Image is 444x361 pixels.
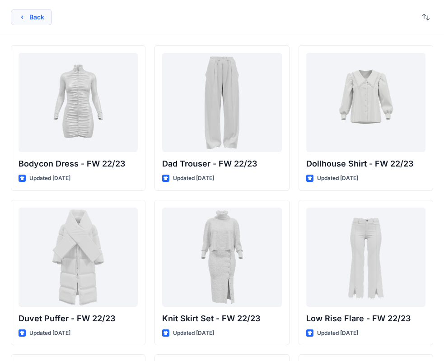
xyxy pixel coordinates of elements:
a: Bodycon Dress - FW 22/23 [19,53,138,152]
p: Updated [DATE] [173,329,214,338]
a: Dad Trouser - FW 22/23 [162,53,281,152]
p: Updated [DATE] [29,174,70,183]
a: Low Rise Flare - FW 22/23 [306,208,425,307]
p: Low Rise Flare - FW 22/23 [306,312,425,325]
p: Dad Trouser - FW 22/23 [162,157,281,170]
p: Duvet Puffer - FW 22/23 [19,312,138,325]
button: Back [11,9,52,25]
a: Dollhouse Shirt - FW 22/23 [306,53,425,152]
p: Dollhouse Shirt - FW 22/23 [306,157,425,170]
a: Duvet Puffer - FW 22/23 [19,208,138,307]
p: Updated [DATE] [317,329,358,338]
p: Updated [DATE] [29,329,70,338]
p: Updated [DATE] [317,174,358,183]
p: Updated [DATE] [173,174,214,183]
a: Knit Skirt Set - FW 22/23 [162,208,281,307]
p: Bodycon Dress - FW 22/23 [19,157,138,170]
p: Knit Skirt Set - FW 22/23 [162,312,281,325]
